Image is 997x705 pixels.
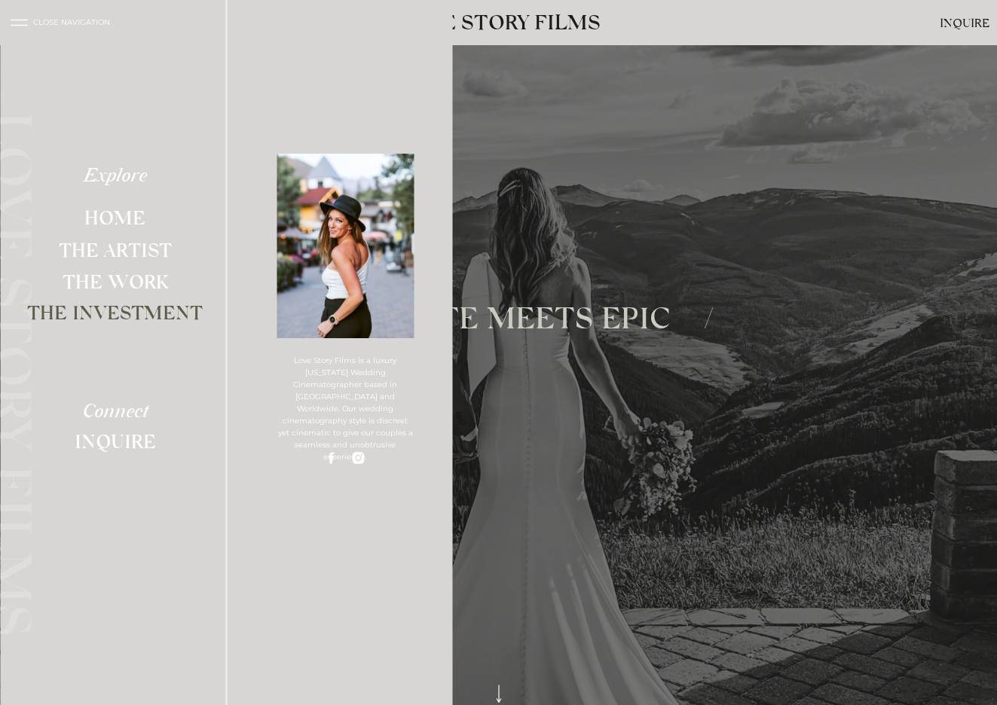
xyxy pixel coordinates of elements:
a: Inquire [927,14,989,32]
h2: LOVE STORY FILMS [5,76,33,673]
a: Inquire [58,429,172,452]
a: LOVE STORY FILMS [351,11,647,35]
a: Home [58,205,172,228]
h3: Close Navigation [33,17,137,29]
h2: Connect [58,401,172,425]
p: Love Story Films is a luxury [US_STATE] Wedding Cinematographer based in [GEOGRAPHIC_DATA] and Wo... [277,355,414,432]
h2: / INTIMATE meets EPIC / [270,307,729,338]
a: The Artist [54,237,176,261]
a: The Investment [26,300,203,323]
h2: Explore [58,166,172,189]
a: The Work [58,269,172,292]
